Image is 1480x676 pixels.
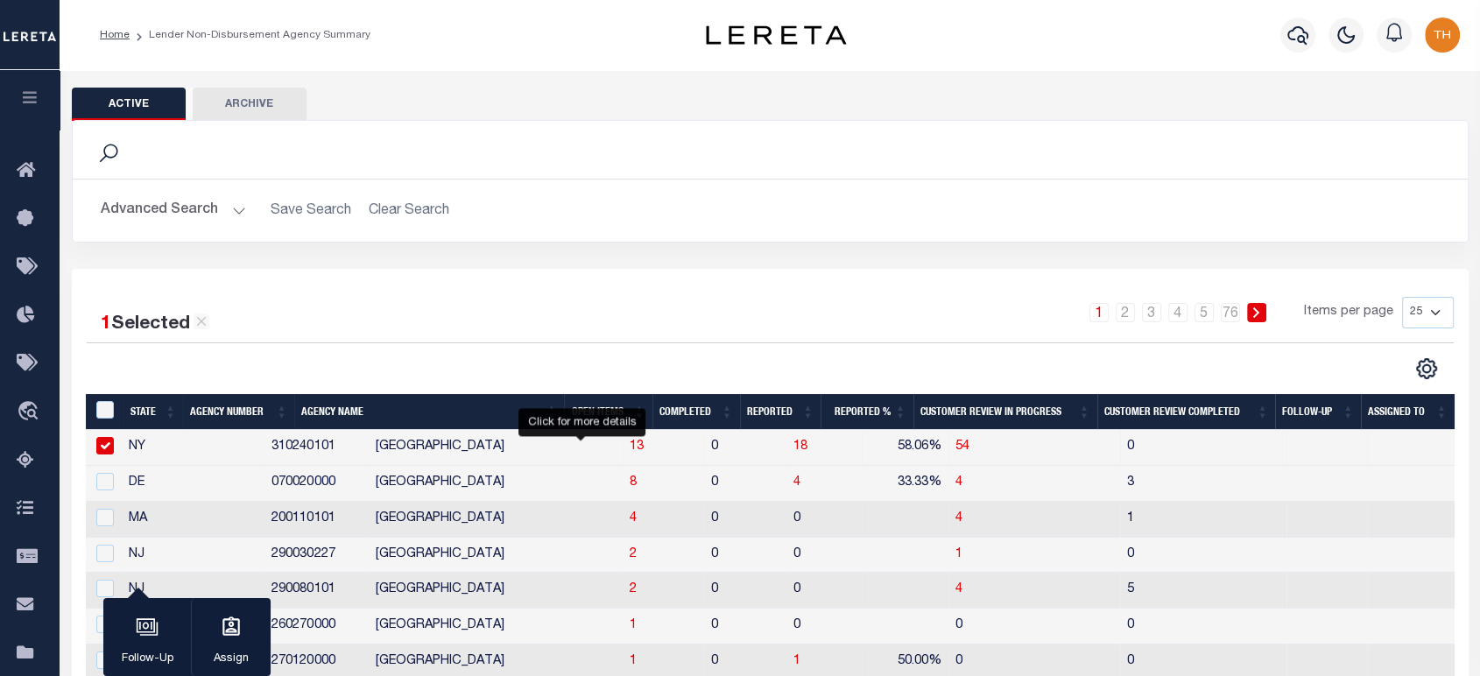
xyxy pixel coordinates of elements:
[862,466,948,502] td: 33.33%
[955,476,962,489] a: 4
[1361,394,1455,430] th: Assigned To: activate to sort column ascending
[1089,303,1109,322] a: 1
[1195,303,1214,322] a: 5
[209,651,253,668] p: Assign
[86,394,124,430] th: MBACode
[652,394,740,430] th: Completed: activate to sort column ascending
[264,573,369,609] td: 290080101
[786,573,863,609] td: 0
[100,30,130,40] a: Home
[264,538,369,574] td: 290030227
[369,466,623,502] td: [GEOGRAPHIC_DATA]
[630,440,644,453] a: 13
[1120,573,1286,609] td: 5
[122,430,265,466] td: NY
[955,440,969,453] a: 54
[123,394,183,430] th: State: activate to sort column ascending
[369,502,623,538] td: [GEOGRAPHIC_DATA]
[1304,303,1393,322] span: Items per page
[564,394,652,430] th: Open Items: activate to sort column ascending
[913,394,1097,430] th: Customer Review In Progress: activate to sort column ascending
[1425,18,1460,53] img: svg+xml;base64,PHN2ZyB4bWxucz0iaHR0cDovL3d3dy53My5vcmcvMjAwMC9zdmciIHBvaW50ZXItZXZlbnRzPSJub25lIi...
[955,583,962,595] a: 4
[101,315,111,334] span: 1
[821,394,913,430] th: Reported %: activate to sort column ascending
[740,394,821,430] th: Reported: activate to sort column ascending
[369,430,623,466] td: [GEOGRAPHIC_DATA]
[630,655,637,667] a: 1
[130,27,370,43] li: Lender Non-Disbursement Agency Summary
[101,311,209,339] div: Selected
[183,394,294,430] th: Agency Number: activate to sort column ascending
[1142,303,1161,322] a: 3
[786,502,863,538] td: 0
[518,409,645,437] div: Click for more details
[704,609,786,644] td: 0
[704,573,786,609] td: 0
[862,430,948,466] td: 58.06%
[1120,466,1286,502] td: 3
[122,651,173,668] p: Follow-Up
[122,538,265,574] td: NJ
[630,583,637,595] a: 2
[1120,538,1286,574] td: 0
[264,609,369,644] td: 260270000
[264,502,369,538] td: 200110101
[786,609,863,644] td: 0
[122,573,265,609] td: NJ
[1120,430,1286,466] td: 0
[193,88,307,121] button: Archive
[264,430,369,466] td: 310240101
[793,440,807,453] a: 18
[369,609,623,644] td: [GEOGRAPHIC_DATA]
[706,25,846,45] img: logo-dark.svg
[122,502,265,538] td: MA
[630,548,637,560] a: 2
[630,512,637,525] a: 4
[1168,303,1188,322] a: 4
[1275,394,1361,430] th: Follow-up: activate to sort column ascending
[1097,394,1275,430] th: Customer Review Completed: activate to sort column ascending
[630,619,637,631] a: 1
[1116,303,1135,322] a: 2
[793,476,800,489] a: 4
[101,194,246,228] button: Advanced Search
[955,548,962,560] a: 1
[122,466,265,502] td: DE
[1221,303,1240,322] a: 76
[294,394,564,430] th: Agency Name: activate to sort column ascending
[369,573,623,609] td: [GEOGRAPHIC_DATA]
[793,655,800,667] a: 1
[704,430,786,466] td: 0
[1120,502,1286,538] td: 1
[369,538,623,574] td: [GEOGRAPHIC_DATA]
[948,609,1120,644] td: 0
[630,476,637,489] a: 8
[264,466,369,502] td: 070020000
[704,466,786,502] td: 0
[17,401,45,424] i: travel_explore
[704,538,786,574] td: 0
[1120,609,1286,644] td: 0
[704,502,786,538] td: 0
[786,538,863,574] td: 0
[955,512,962,525] a: 4
[72,88,186,121] button: Active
